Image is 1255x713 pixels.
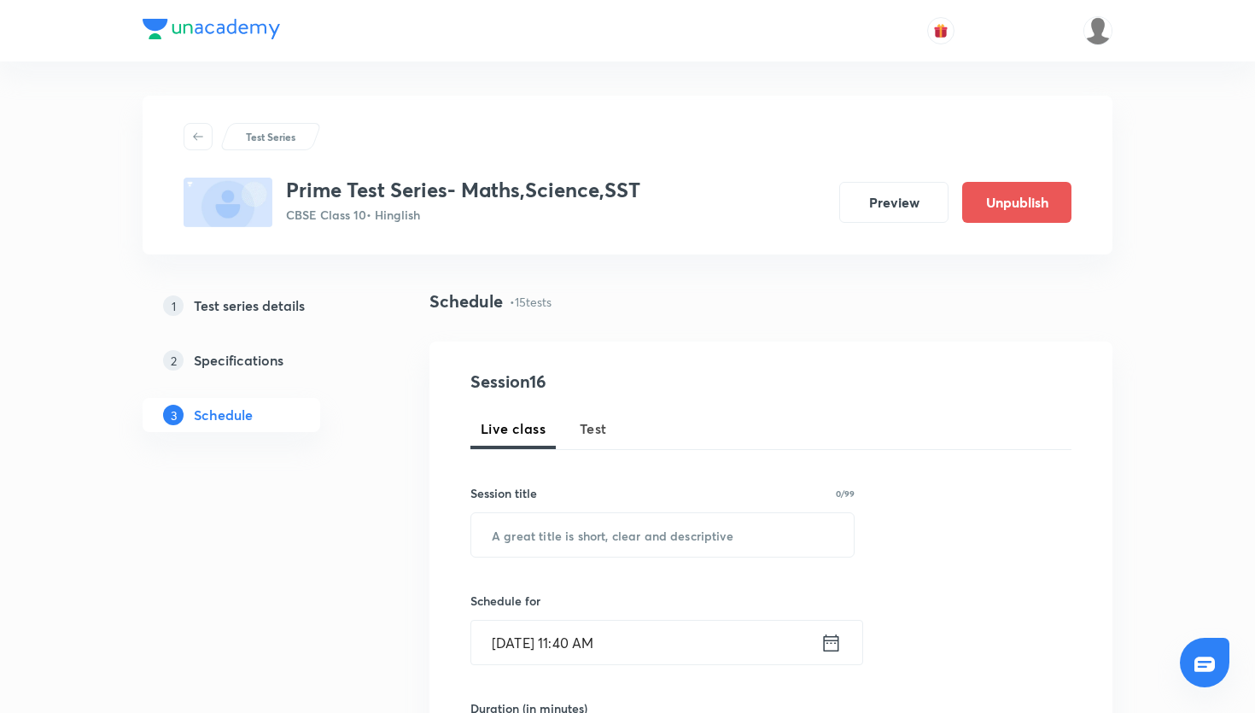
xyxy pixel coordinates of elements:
[470,484,537,502] h6: Session title
[163,295,184,316] p: 1
[194,405,253,425] h5: Schedule
[470,592,855,610] h6: Schedule for
[510,293,552,311] p: • 15 tests
[1083,16,1112,45] img: Muzzamil
[286,206,640,224] p: CBSE Class 10 • Hinglish
[470,369,782,394] h4: Session 16
[246,129,295,144] p: Test Series
[194,295,305,316] h5: Test series details
[933,23,949,38] img: avatar
[143,19,280,39] img: Company Logo
[143,343,375,377] a: 2Specifications
[836,489,855,498] p: 0/99
[839,182,949,223] button: Preview
[143,19,280,44] a: Company Logo
[184,178,272,227] img: fallback-thumbnail.png
[927,17,954,44] button: avatar
[163,405,184,425] p: 3
[429,289,503,314] h4: Schedule
[962,182,1071,223] button: Unpublish
[163,350,184,371] p: 2
[143,289,375,323] a: 1Test series details
[481,418,546,439] span: Live class
[286,178,640,202] h3: Prime Test Series- Maths,Science,SST
[194,350,283,371] h5: Specifications
[580,418,607,439] span: Test
[471,513,854,557] input: A great title is short, clear and descriptive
